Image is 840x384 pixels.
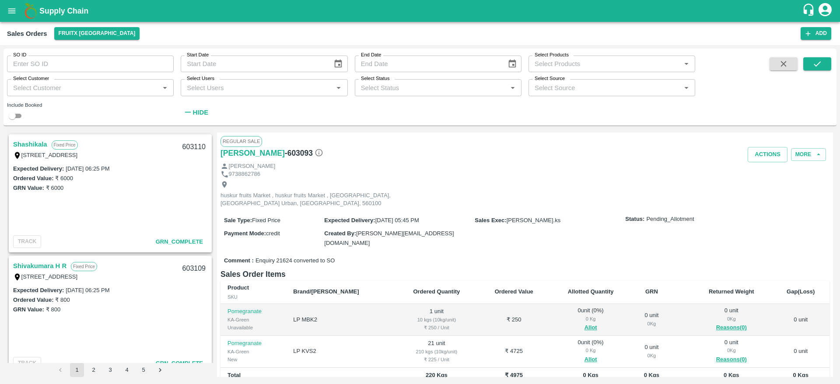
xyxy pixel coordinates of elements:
[535,52,569,59] label: Select Products
[802,3,817,19] div: customer-support
[395,336,478,368] td: 21 unit
[638,320,665,328] div: 0 Kg
[187,52,209,59] label: Start Date
[791,148,826,161] button: More
[504,56,521,72] button: Choose date
[402,348,471,356] div: 210 kgs (10kg/unit)
[220,192,417,208] p: huskur fruits Market , huskur fruits Market , [GEOGRAPHIC_DATA], [GEOGRAPHIC_DATA] Urban, [GEOGRA...
[557,315,625,323] div: 0 Kg
[413,288,460,295] b: Ordered Quantity
[13,297,53,303] label: Ordered Value:
[531,58,678,70] input: Select Products
[7,28,47,39] div: Sales Orders
[355,56,500,72] input: End Date
[13,260,66,272] a: Shivakumara H R
[772,336,829,368] td: 0 unit
[227,324,279,332] div: Unavailable
[39,7,88,15] b: Supply Chain
[13,75,49,82] label: Select Customer
[638,311,665,328] div: 0 unit
[193,109,208,116] strong: Hide
[156,238,203,245] span: GRN_Complete
[153,363,167,377] button: Go to next page
[748,147,787,162] button: Actions
[531,82,678,93] input: Select Source
[227,316,279,324] div: KA-Green
[70,363,84,377] button: page 1
[286,336,395,368] td: LP KVS2
[402,356,471,363] div: ₹ 225 / Unit
[229,162,276,171] p: [PERSON_NAME]
[252,217,280,223] span: Fixed Price
[625,215,644,223] label: Status:
[557,339,625,365] div: 0 unit ( 0 %)
[681,82,692,94] button: Open
[395,304,478,336] td: 1 unit
[330,56,346,72] button: Choose date
[709,288,754,295] b: Returned Weight
[227,348,279,356] div: KA-Green
[333,82,344,94] button: Open
[266,230,280,237] span: credit
[698,323,765,333] button: Reasons(0)
[183,82,330,93] input: Select Users
[505,372,523,378] b: ₹ 4975
[227,372,241,378] b: Total
[402,316,471,324] div: 10 kgs (10kg/unit)
[13,52,26,59] label: SO ID
[156,360,203,367] span: GRN_Complete
[187,75,214,82] label: Select Users
[645,288,658,295] b: GRN
[224,257,254,265] label: Comment :
[181,105,210,120] button: Hide
[644,372,659,378] b: 0 Kgs
[177,258,211,279] div: 603109
[103,363,117,377] button: Go to page 3
[638,343,665,360] div: 0 unit
[495,288,533,295] b: Ordered Value
[224,230,266,237] label: Payment Mode :
[55,175,73,182] label: ₹ 6000
[787,288,815,295] b: Gap(Loss)
[361,75,390,82] label: Select Status
[324,230,356,237] label: Created By :
[54,27,140,40] button: Select DC
[475,217,506,223] label: Sales Exec :
[698,346,765,354] div: 0 Kg
[46,306,60,313] label: ₹ 800
[21,273,78,280] label: [STREET_ADDRESS]
[681,58,692,70] button: Open
[535,75,565,82] label: Select Source
[7,56,174,72] input: Enter SO ID
[801,27,831,40] button: Add
[478,336,550,368] td: ₹ 4725
[817,2,833,20] div: account of current user
[698,339,765,365] div: 0 unit
[507,82,518,94] button: Open
[13,306,44,313] label: GRN Value:
[159,82,171,94] button: Open
[227,307,279,316] p: Pomegranate
[2,1,22,21] button: open drawer
[177,137,211,157] div: 603110
[227,356,279,363] div: New
[375,217,419,223] span: [DATE] 05:45 PM
[357,82,504,93] input: Select Status
[324,217,375,223] label: Expected Delivery :
[220,136,262,147] span: Regular Sale
[220,147,285,159] a: [PERSON_NAME]
[13,287,64,293] label: Expected Delivery :
[66,287,109,293] label: [DATE] 06:25 PM
[227,339,279,348] p: Pomegranate
[724,372,739,378] b: 0 Kgs
[557,307,625,333] div: 0 unit ( 0 %)
[584,355,597,365] button: Allot
[66,165,109,172] label: [DATE] 06:25 PM
[478,304,550,336] td: ₹ 250
[220,268,829,280] h6: Sales Order Items
[324,230,454,246] span: [PERSON_NAME][EMAIL_ADDRESS][DOMAIN_NAME]
[13,165,64,172] label: Expected Delivery :
[638,352,665,360] div: 0 Kg
[46,185,64,191] label: ₹ 6000
[402,324,471,332] div: ₹ 250 / Unit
